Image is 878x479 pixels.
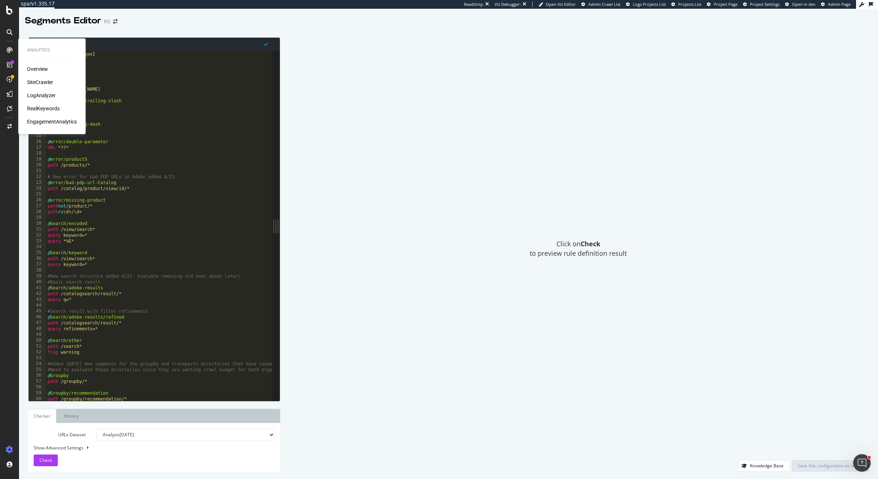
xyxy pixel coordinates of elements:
[707,1,738,7] a: Project Page
[29,250,46,256] div: 35
[29,133,46,139] div: 15
[798,463,863,469] div: Save this configuration as active
[28,445,269,451] div: Show Advanced Settings
[29,379,46,384] div: 57
[29,215,46,221] div: 29
[785,1,815,7] a: Open in dev
[27,118,77,125] a: EngagementAnalytics
[29,221,46,227] div: 30
[27,65,48,73] a: Overview
[29,238,46,244] div: 33
[29,180,46,186] div: 23
[588,1,620,7] span: Admin Crawl List
[29,38,280,51] div: Segments Rules Editor
[27,47,77,53] div: Analytics
[29,145,46,151] div: 17
[29,262,46,267] div: 37
[821,1,851,7] a: Admin Page
[29,308,46,314] div: 45
[29,191,46,197] div: 25
[25,15,101,27] div: Segments Editor
[29,297,46,303] div: 43
[29,384,46,390] div: 58
[29,203,46,209] div: 27
[581,1,620,7] a: Admin Crawl List
[792,1,815,7] span: Open in dev
[29,314,46,320] div: 46
[29,291,46,297] div: 42
[29,332,46,338] div: 49
[29,197,46,203] div: 26
[495,1,521,7] div: Viz Debugger:
[29,209,46,215] div: 28
[29,151,46,156] div: 18
[29,232,46,238] div: 32
[750,1,780,7] span: Project Settings
[633,1,666,7] span: Logs Projects List
[546,1,576,7] span: Open Viz Editor
[264,41,268,47] span: Syntax is valid
[28,409,56,423] a: Checker
[27,105,60,112] a: RealKeywords
[29,162,46,168] div: 20
[792,460,869,472] button: Save this configuration as active
[29,267,46,273] div: 38
[29,139,46,145] div: 16
[29,256,46,262] div: 36
[464,1,484,7] div: ReadOnly:
[29,273,46,279] div: 39
[750,463,784,469] div: Knowledge Base
[29,174,46,180] div: 22
[34,455,58,466] button: Check
[626,1,666,7] a: Logs Projects List
[40,457,52,463] span: Check
[29,326,46,332] div: 48
[539,1,576,7] a: Open Viz Editor
[738,463,790,469] a: Knowledge Base
[29,367,46,373] div: 55
[29,168,46,174] div: 21
[29,349,46,355] div: 52
[29,338,46,343] div: 50
[29,156,46,162] div: 19
[29,361,46,367] div: 54
[27,92,56,99] a: LogAnalyzer
[58,409,85,423] a: History
[29,320,46,326] div: 47
[738,460,790,472] button: Knowledge Base
[113,19,117,24] div: arrow-right-arrow-left
[27,79,53,86] a: SiteCrawler
[678,1,701,7] span: Projects List
[29,285,46,291] div: 41
[29,396,46,402] div: 60
[29,373,46,379] div: 56
[29,343,46,349] div: 51
[828,1,851,7] span: Admin Page
[29,303,46,308] div: 44
[29,244,46,250] div: 34
[671,1,701,7] a: Projects List
[714,1,738,7] span: Project Page
[29,390,46,396] div: 59
[29,227,46,232] div: 31
[29,355,46,361] div: 53
[530,239,627,258] span: Click on to preview rule definition result
[581,239,600,248] strong: Check
[853,454,871,472] iframe: Intercom live chat
[29,186,46,191] div: 24
[28,429,91,441] label: URLs Dataset
[29,279,46,285] div: 40
[104,18,110,25] div: RS
[743,1,780,7] a: Project Settings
